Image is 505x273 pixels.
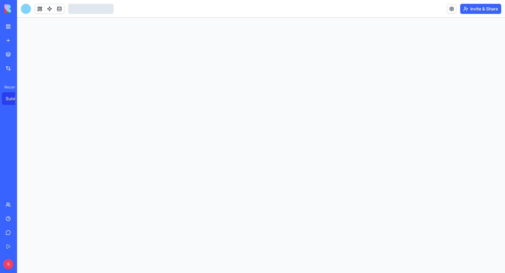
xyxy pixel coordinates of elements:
img: logo [4,4,44,13]
span: Recent [2,85,15,90]
a: Suivi Interventions Artisans [2,92,27,105]
div: Suivi Interventions Artisans [6,95,23,102]
button: Invite & Share [460,4,501,14]
span: S [3,259,13,269]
